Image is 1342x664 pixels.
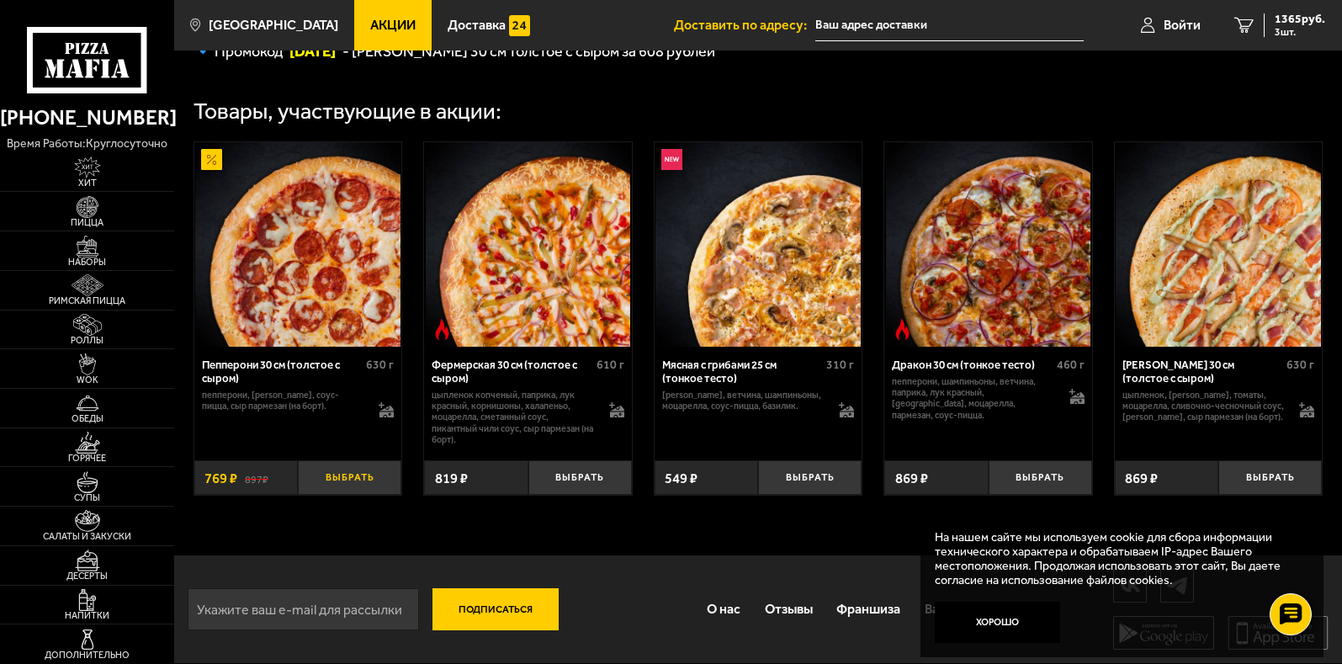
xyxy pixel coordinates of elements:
[892,359,1052,372] div: Дракон 30 см (тонкое тесто)
[1116,142,1320,347] img: Чикен Ранч 30 см (толстое с сыром)
[509,15,530,36] img: 15daf4d41897b9f0e9f617042186c801.svg
[655,142,860,347] img: Мясная с грибами 25 см (тонкое тесто)
[245,470,268,485] s: 897 ₽
[815,10,1084,41] input: Ваш адрес доставки
[188,588,419,630] input: Укажите ваш e-mail для рассылки
[209,19,338,32] span: [GEOGRAPHIC_DATA]
[432,359,591,385] div: Фермерская 30 см (толстое с сыром)
[1122,390,1286,423] p: цыпленок, [PERSON_NAME], томаты, моцарелла, сливочно-чесночный соус, [PERSON_NAME], сыр пармезан ...
[202,390,365,412] p: пепперони, [PERSON_NAME], соус-пицца, сыр пармезан (на борт).
[825,587,913,632] a: Франшиза
[448,19,506,32] span: Доставка
[826,358,854,372] span: 310 г
[665,470,698,486] span: 549 ₽
[1286,358,1314,372] span: 630 г
[892,319,913,340] img: Острое блюдо
[695,587,753,632] a: О нас
[886,142,1090,347] img: Дракон 30 см (тонкое тесто)
[194,42,715,61] span: 🔹 Промокод - [PERSON_NAME] 30 см толстое с сыром за 608 рублей
[913,587,995,632] a: Вакансии
[752,587,825,632] a: Отзывы
[662,359,822,385] div: Мясная с грибами 25 см (тонкое тесто)
[935,602,1061,644] button: Хорошо
[370,19,416,32] span: Акции
[1275,27,1325,37] span: 3 шт.
[194,142,402,347] a: АкционныйПепперони 30 см (толстое с сыром)
[1218,460,1322,495] button: Выбрать
[1115,142,1323,347] a: Чикен Ранч 30 см (толстое с сыром)
[195,142,400,347] img: Пепперони 30 см (толстое с сыром)
[432,588,559,630] button: Подписаться
[1275,13,1325,25] span: 1365 руб.
[1057,358,1085,372] span: 460 г
[528,460,632,495] button: Выбрать
[201,149,222,170] img: Акционный
[1125,470,1158,486] span: 869 ₽
[1164,19,1201,32] span: Войти
[935,530,1299,588] p: На нашем сайте мы используем cookie для сбора информации технического характера и обрабатываем IP...
[662,390,825,412] p: [PERSON_NAME], ветчина, шампиньоны, моцарелла, соус-пицца, базилик.
[892,376,1055,421] p: пепперони, шампиньоны, ветчина, паприка, лук красный, [GEOGRAPHIC_DATA], моцарелла, пармезан, соу...
[661,149,682,170] img: Новинка
[283,42,342,61] font: "[DATE]"
[426,142,630,347] img: Фермерская 30 см (толстое с сыром)
[432,319,453,340] img: Острое блюдо
[202,359,362,385] div: Пепперони 30 см (толстое с сыром)
[655,142,862,347] a: НовинкаМясная с грибами 25 см (тонкое тесто)
[758,460,862,495] button: Выбрать
[298,460,401,495] button: Выбрать
[432,390,595,445] p: цыпленок копченый, паприка, лук красный, корнишоны, халапеньо, моцарелла, сметанный соус, пикантн...
[884,142,1092,347] a: Острое блюдоДракон 30 см (тонкое тесто)
[424,142,632,347] a: Острое блюдоФермерская 30 см (толстое с сыром)
[435,470,468,486] span: 819 ₽
[597,358,624,372] span: 610 г
[204,470,237,486] span: 769 ₽
[366,358,394,372] span: 630 г
[895,470,928,486] span: 869 ₽
[674,19,815,32] span: Доставить по адресу:
[1122,359,1282,385] div: [PERSON_NAME] 30 см (толстое с сыром)
[194,100,501,123] div: Товары, участвующие в акции:
[989,460,1092,495] button: Выбрать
